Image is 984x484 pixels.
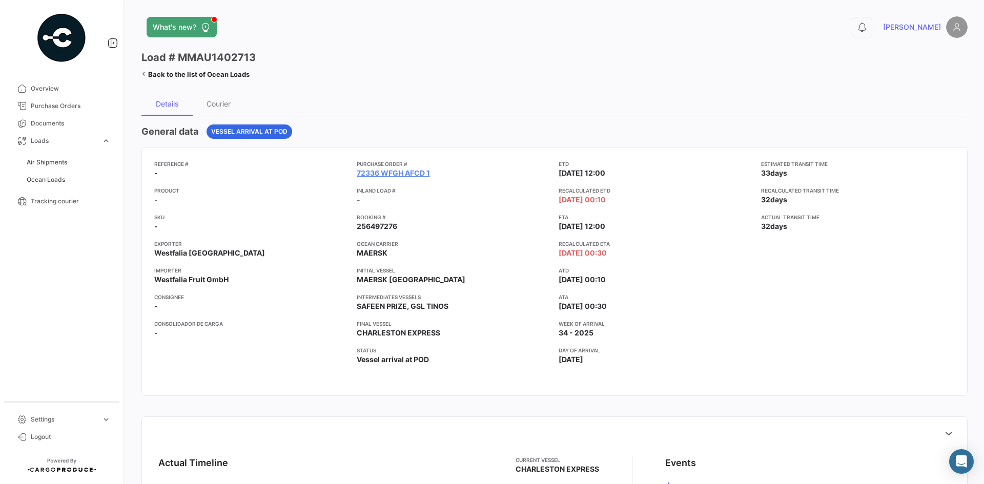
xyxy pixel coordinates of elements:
[31,415,97,424] span: Settings
[154,328,158,338] span: -
[154,168,158,178] span: -
[211,127,288,136] span: Vessel arrival at POD
[154,293,348,301] app-card-info-title: Consignee
[559,240,753,248] app-card-info-title: Recalculated ETA
[516,464,599,474] span: CHARLESTON EXPRESS
[154,240,348,248] app-card-info-title: Exporter
[31,101,111,111] span: Purchase Orders
[559,346,753,354] app-card-info-title: Day of arrival
[154,301,158,311] span: -
[559,248,607,258] span: [DATE] 00:30
[141,124,198,139] h4: General data
[154,213,348,221] app-card-info-title: SKU
[357,168,430,178] a: 72336 WFGH AFCD 1
[761,213,955,221] app-card-info-title: Actual transit time
[559,186,753,195] app-card-info-title: Recalculated ETD
[154,248,265,258] span: Westfalia [GEOGRAPHIC_DATA]
[154,275,229,285] span: Westfalia Fruit GmbH
[559,221,605,232] span: [DATE] 12:00
[770,222,787,230] span: days
[23,172,115,187] a: Ocean Loads
[357,221,397,232] span: 256497276
[357,248,387,258] span: MAERSK
[357,275,465,285] span: MAERSK [GEOGRAPHIC_DATA]
[357,186,551,195] app-card-info-title: Inland Load #
[101,415,111,424] span: expand_more
[154,320,348,328] app-card-info-title: Consolidador de Carga
[31,197,111,206] span: Tracking courier
[141,67,250,81] a: Back to the list of Ocean Loads
[761,222,770,230] span: 32
[27,158,67,167] span: Air Shipments
[357,301,448,311] span: SAFEEN PRIZE, GSL TINOS
[949,449,974,474] div: Open Intercom Messenger
[8,115,115,132] a: Documents
[559,195,606,205] span: [DATE] 00:10
[761,160,955,168] app-card-info-title: Estimated transit time
[154,160,348,168] app-card-info-title: Reference #
[8,97,115,115] a: Purchase Orders
[154,195,158,205] span: -
[156,99,178,108] div: Details
[761,169,770,177] span: 33
[559,320,753,328] app-card-info-title: Week of arrival
[357,354,429,365] span: Vessel arrival at POD
[36,12,87,64] img: powered-by.png
[883,22,941,32] span: [PERSON_NAME]
[357,320,551,328] app-card-info-title: Final Vessel
[357,346,551,354] app-card-info-title: Status
[27,175,65,184] span: Ocean Loads
[147,17,217,37] button: What's new?
[665,456,696,470] div: Events
[154,266,348,275] app-card-info-title: Importer
[559,275,606,285] span: [DATE] 00:10
[153,22,196,32] span: What's new?
[357,266,551,275] app-card-info-title: Initial Vessel
[141,50,256,65] h3: Load # MMAU1402713
[8,80,115,97] a: Overview
[770,195,787,204] span: days
[559,168,605,178] span: [DATE] 12:00
[154,186,348,195] app-card-info-title: Product
[154,221,158,232] span: -
[158,456,228,470] div: Actual Timeline
[31,432,111,441] span: Logout
[357,240,551,248] app-card-info-title: Ocean Carrier
[516,456,599,464] app-card-info-title: Current Vessel
[31,84,111,93] span: Overview
[946,16,968,38] img: placeholder-user.png
[761,186,955,195] app-card-info-title: Recalculated transit time
[23,155,115,170] a: Air Shipments
[770,169,787,177] span: days
[8,193,115,210] a: Tracking courier
[559,266,753,275] app-card-info-title: ATD
[559,328,593,338] span: 34 - 2025
[357,160,551,168] app-card-info-title: Purchase Order #
[357,213,551,221] app-card-info-title: Booking #
[559,213,753,221] app-card-info-title: ETA
[357,293,551,301] app-card-info-title: Intermediates Vessels
[761,195,770,204] span: 32
[559,354,583,365] span: [DATE]
[559,293,753,301] app-card-info-title: ATA
[101,136,111,145] span: expand_more
[357,328,440,338] span: CHARLESTON EXPRESS
[559,160,753,168] app-card-info-title: ETD
[31,119,111,128] span: Documents
[207,99,231,108] div: Courier
[31,136,97,145] span: Loads
[559,301,607,311] span: [DATE] 00:30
